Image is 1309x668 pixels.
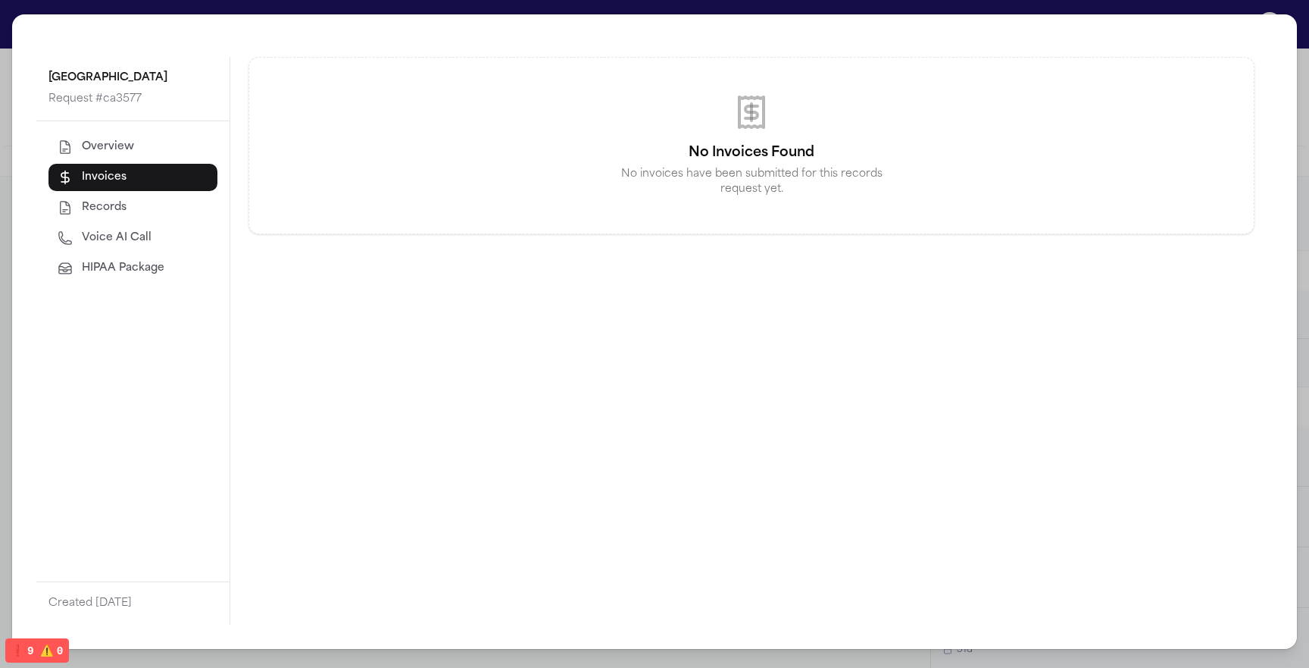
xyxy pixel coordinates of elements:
[82,231,152,246] span: Voice AI Call
[48,194,217,221] button: Records
[48,224,217,252] button: Voice AI Call
[82,170,127,185] span: Invoices
[48,594,217,613] p: Created [DATE]
[48,133,217,161] button: Overview
[48,69,217,87] p: [GEOGRAPHIC_DATA]
[82,140,134,155] span: Overview
[48,164,217,191] button: Invoices
[606,167,897,197] p: No invoices have been submitted for this records request yet.
[689,143,814,164] h3: No Invoices Found
[48,255,217,282] button: HIPAA Package
[48,90,217,108] p: Request # ca3577
[82,200,127,215] span: Records
[82,261,164,276] span: HIPAA Package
